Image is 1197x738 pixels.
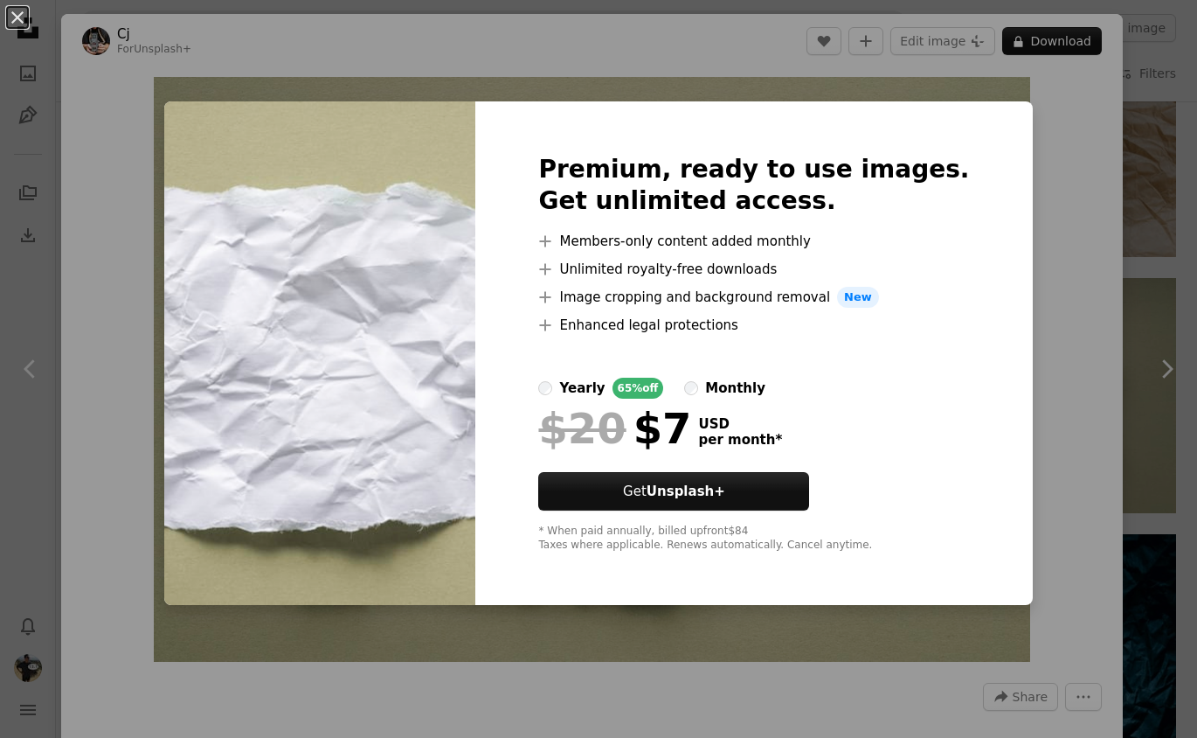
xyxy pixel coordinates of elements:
input: yearly65%off [538,381,552,395]
div: yearly [559,378,605,399]
span: $20 [538,406,626,451]
li: Enhanced legal protections [538,315,969,336]
div: monthly [705,378,765,399]
li: Image cropping and background removal [538,287,969,308]
div: * When paid annually, billed upfront $84 Taxes where applicable. Renews automatically. Cancel any... [538,525,969,553]
img: premium_photo-1726244490618-e0f8361062e7 [164,101,475,605]
div: $7 [538,406,691,451]
h2: Premium, ready to use images. Get unlimited access. [538,154,969,217]
div: 65% off [612,378,664,399]
li: Members-only content added monthly [538,231,969,252]
strong: Unsplash+ [647,484,725,499]
a: GetUnsplash+ [538,472,809,511]
li: Unlimited royalty-free downloads [538,259,969,280]
span: USD [698,416,782,432]
span: per month * [698,432,782,448]
span: New [837,287,879,308]
input: monthly [684,381,698,395]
